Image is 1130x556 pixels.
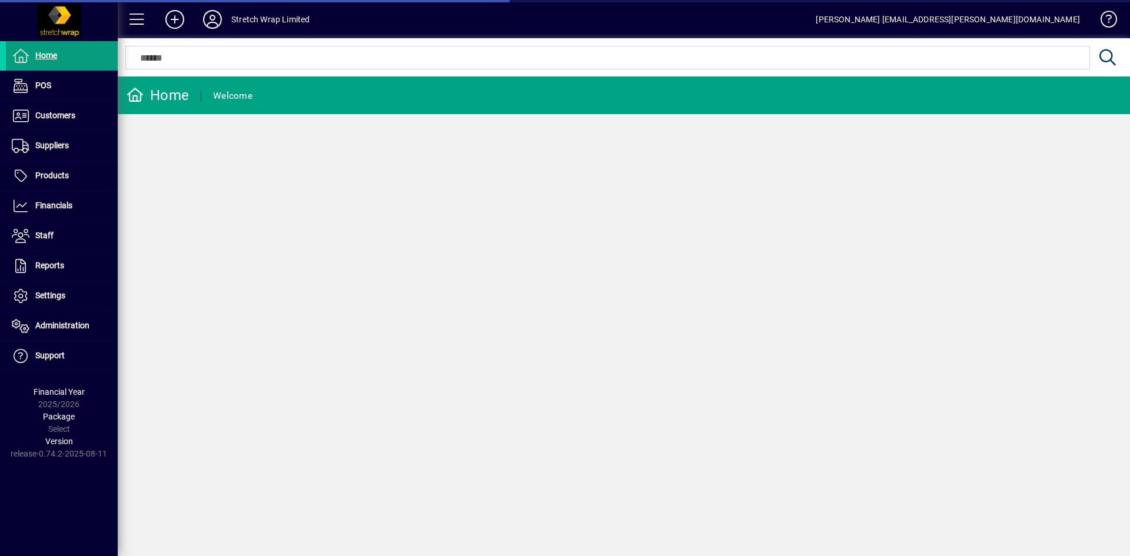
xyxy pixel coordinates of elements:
[6,341,118,371] a: Support
[35,321,89,330] span: Administration
[6,101,118,131] a: Customers
[194,9,231,30] button: Profile
[35,291,65,300] span: Settings
[1092,2,1115,41] a: Knowledge Base
[6,281,118,311] a: Settings
[6,311,118,341] a: Administration
[34,387,85,397] span: Financial Year
[156,9,194,30] button: Add
[6,131,118,161] a: Suppliers
[35,171,69,180] span: Products
[213,86,252,105] div: Welcome
[6,221,118,251] a: Staff
[35,231,54,240] span: Staff
[6,161,118,191] a: Products
[231,10,310,29] div: Stretch Wrap Limited
[35,141,69,150] span: Suppliers
[35,351,65,360] span: Support
[35,201,72,210] span: Financials
[6,251,118,281] a: Reports
[35,81,51,90] span: POS
[127,86,189,105] div: Home
[35,111,75,120] span: Customers
[6,191,118,221] a: Financials
[6,71,118,101] a: POS
[35,51,57,60] span: Home
[43,412,75,421] span: Package
[816,10,1080,29] div: [PERSON_NAME] [EMAIL_ADDRESS][PERSON_NAME][DOMAIN_NAME]
[45,437,73,446] span: Version
[35,261,64,270] span: Reports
